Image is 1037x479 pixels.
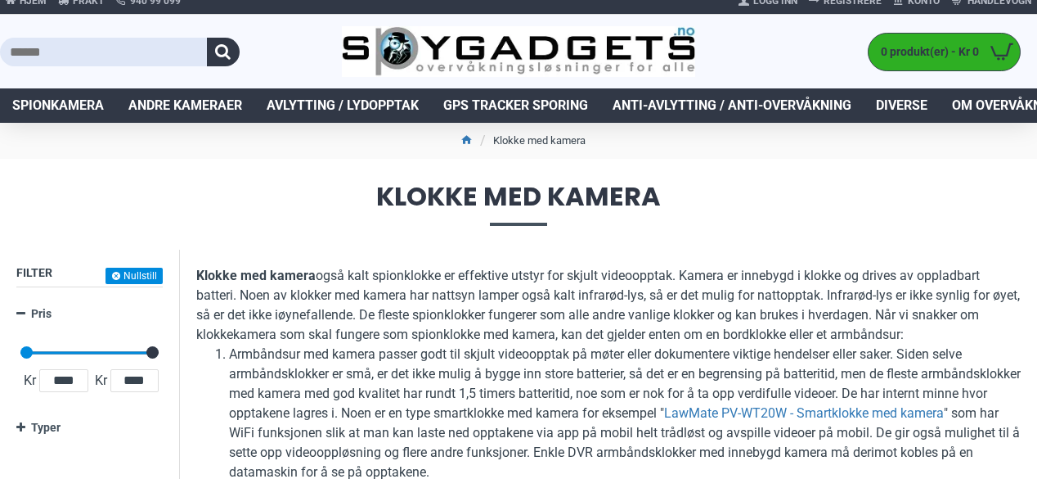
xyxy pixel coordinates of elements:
a: Pris [16,300,163,328]
span: Andre kameraer [128,96,242,115]
span: Diverse [876,96,927,115]
a: 0 produkt(er) - Kr 0 [869,34,1020,70]
button: Nullstill [105,268,163,284]
span: Kr [92,371,110,391]
p: også kalt spionklokke er effektive utstyr for skjult videoopptak. Kamera er innebygd i klokke og ... [196,266,1021,345]
span: Klokke med kamera [16,183,1021,225]
span: Spionkamera [12,96,104,115]
img: SpyGadgets.no [342,26,694,77]
a: Diverse [864,88,940,123]
a: Typer [16,413,163,442]
a: GPS Tracker Sporing [431,88,600,123]
a: Avlytting / Lydopptak [254,88,431,123]
span: Kr [20,371,39,391]
span: Filter [16,266,52,279]
b: Klokke med kamera [196,268,316,283]
span: Avlytting / Lydopptak [267,96,419,115]
span: 0 produkt(er) - Kr 0 [869,43,983,61]
span: GPS Tracker Sporing [443,96,588,115]
a: LawMate PV-WT20W - Smartklokke med kamera [664,404,944,423]
span: Anti-avlytting / Anti-overvåkning [613,96,851,115]
a: Andre kameraer [116,88,254,123]
a: Anti-avlytting / Anti-overvåkning [600,88,864,123]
